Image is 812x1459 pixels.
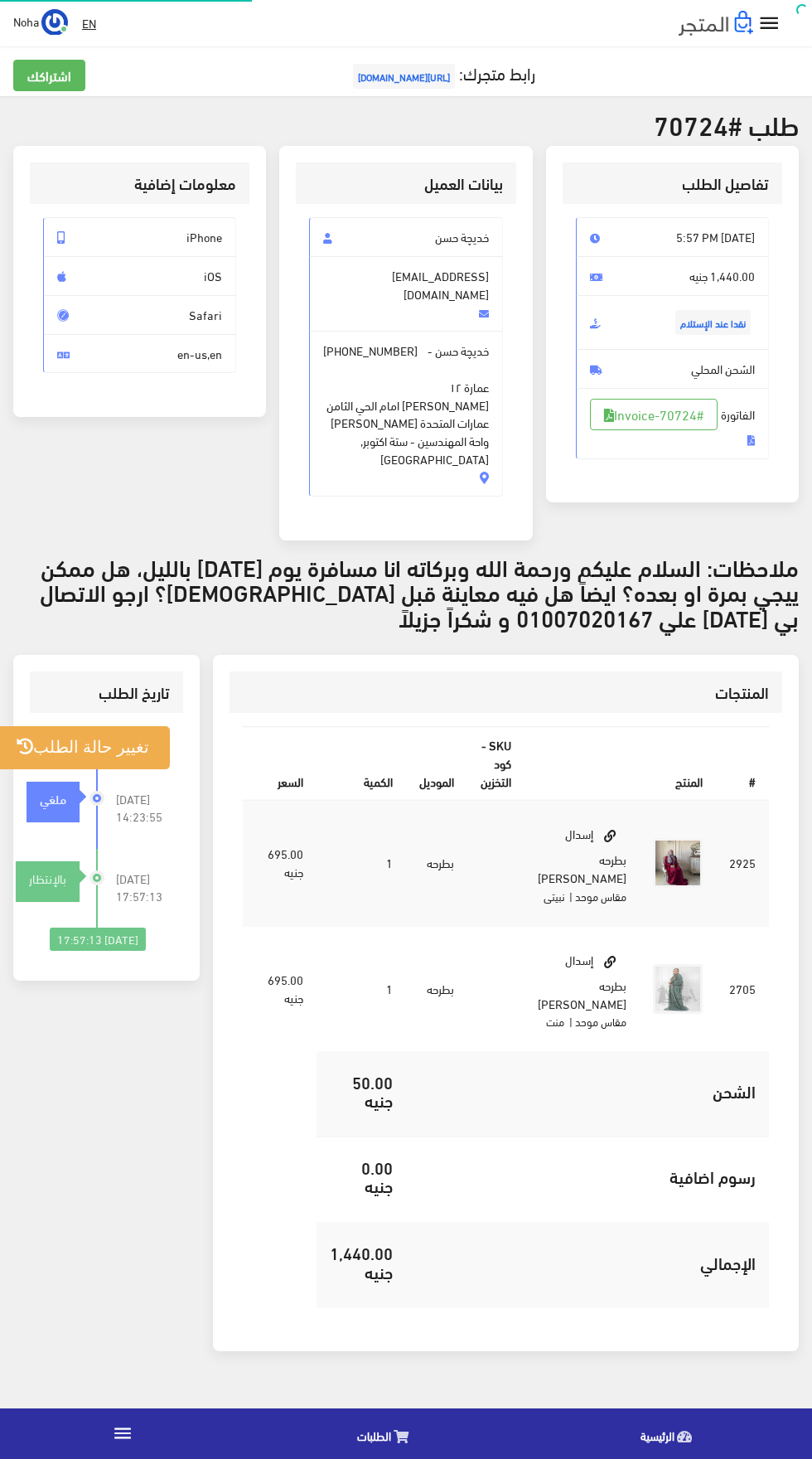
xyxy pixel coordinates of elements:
[716,926,769,1052] td: 2705
[406,800,467,926] td: بطرحه
[419,1167,756,1185] h5: رسوم اضافية
[524,926,640,1052] td: إسدال بطرحه [PERSON_NAME]
[757,12,781,36] i: 
[112,1423,133,1444] i: 
[575,886,626,906] small: مقاس موحد
[43,176,236,191] h3: معلومات إضافية
[13,11,39,32] span: Noha
[50,928,146,951] div: [DATE] 17:57:13
[349,57,535,88] a: رابط متجرك:[URL][DOMAIN_NAME]
[546,1011,573,1031] small: | منت
[406,728,467,800] th: الموديل
[43,217,236,257] span: iPhone
[116,790,171,826] span: [DATE] 14:23:55
[467,728,524,800] th: SKU - كود التخزين
[576,217,769,257] span: [DATE] 5:57 PM
[245,1413,529,1455] a: الطلبات
[13,554,799,631] h3: ملاحظات: السلام عليكم ورحمة الله وبركاته انا مسافرة يوم [DATE] بالليل، هل ممكن ييجي بمرة او بعده؟...
[576,176,769,191] h3: تفاصيل الطلب
[675,310,751,335] span: نقدا عند الإستلام
[317,800,406,926] td: 1
[254,926,317,1052] td: 695.00 جنيه
[524,728,716,800] th: المنتج
[353,64,455,89] span: [URL][DOMAIN_NAME]
[43,685,170,700] h3: تاريخ الطلب
[243,685,769,700] h3: المنتجات
[524,800,640,926] td: إسدال بطرحه [PERSON_NAME]
[406,926,467,1052] td: بطرحه
[544,886,573,906] small: | نبيتى
[576,388,769,459] span: الفاتورة
[82,12,96,33] u: EN
[309,176,502,191] h3: بيانات العميل
[43,334,236,374] span: en-us,en
[330,1158,393,1195] h5: 0.00 جنيه
[41,9,68,36] img: ...
[40,789,66,807] strong: ملغي
[716,728,769,800] th: #
[419,1253,756,1272] h5: اﻹجمالي
[75,8,103,38] a: EN
[357,1425,391,1446] span: الطلبات
[679,11,753,36] img: .
[43,295,236,335] span: Safari
[576,349,769,389] span: الشحن المحلي
[309,331,502,497] span: خديچة حسن -
[323,342,418,360] span: [PHONE_NUMBER]
[317,926,406,1052] td: 1
[16,870,80,888] div: بالإنتظار
[309,217,502,257] span: خديچة حسن
[529,1413,812,1455] a: الرئيسية
[254,728,317,800] th: السعر
[13,109,799,138] h2: طلب #70724
[576,256,769,296] span: 1,440.00 جنيه
[13,8,68,35] a: ... Noha
[254,800,317,926] td: 695.00 جنيه
[323,360,488,468] span: عمارة ١٢ [PERSON_NAME] امام الحي الثامن عمارات المتحدة [PERSON_NAME] واحة المهندسين - ستة اكتوبر,...
[43,256,236,296] span: iOS
[575,1011,626,1031] small: مقاس موحد
[716,800,769,926] td: 2925
[309,256,502,332] span: [EMAIL_ADDRESS][DOMAIN_NAME]
[419,1082,756,1100] h5: الشحن
[317,728,406,800] th: الكمية
[330,1243,393,1280] h5: 1,440.00 جنيه
[590,399,718,430] a: #Invoice-70724
[640,1425,674,1446] span: الرئيسية
[116,870,171,906] span: [DATE] 17:57:13
[13,60,85,91] a: اشتراكك
[330,1073,393,1109] h5: 50.00 جنيه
